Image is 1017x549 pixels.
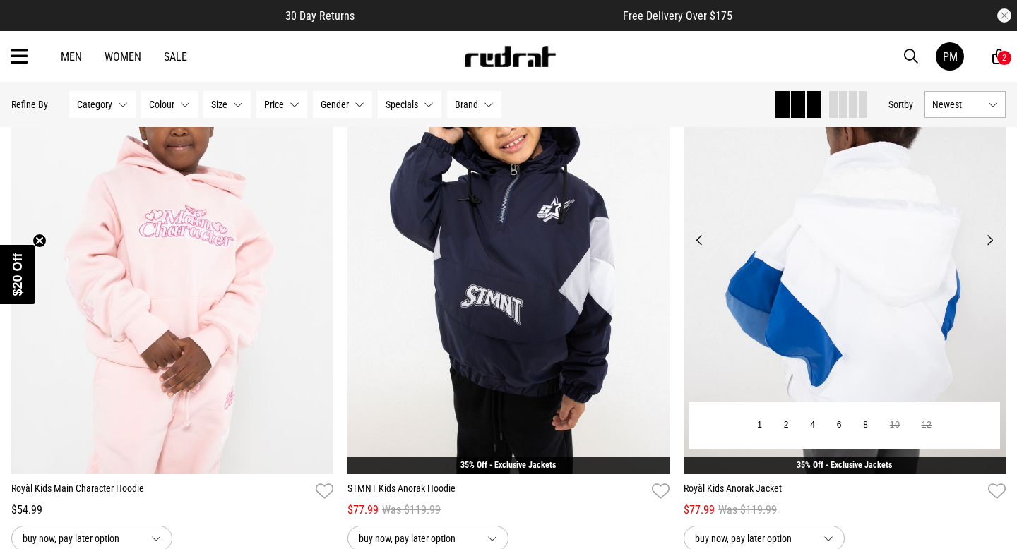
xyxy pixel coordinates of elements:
p: Refine By [11,99,48,110]
img: Redrat logo [463,46,557,67]
button: Colour [141,91,198,118]
a: 35% Off - Exclusive Jackets [460,460,556,470]
button: Open LiveChat chat widget [11,6,54,48]
a: Sale [164,50,187,64]
span: Size [211,99,227,110]
img: Stmnt Kids Anorak Hoodie in Blue [347,23,670,473]
span: Was $119.99 [382,502,441,519]
button: 2 [773,413,799,438]
span: 30 Day Returns [285,9,355,23]
button: 6 [826,413,852,438]
button: Sortby [888,96,913,113]
a: 2 [992,49,1006,64]
span: Was $119.99 [718,502,777,519]
a: 35% Off - Exclusive Jackets [797,460,892,470]
img: Royàl Kids Main Character Hoodie in Pink [11,23,333,473]
span: by [904,99,913,110]
iframe: Customer reviews powered by Trustpilot [383,8,595,23]
span: Specials [386,99,418,110]
button: Newest [924,91,1006,118]
span: Free Delivery Over $175 [623,9,732,23]
button: Brand [447,91,501,118]
a: Men [61,50,82,64]
span: buy now, pay later option [23,530,140,547]
button: 12 [911,413,943,438]
button: 4 [799,413,826,438]
a: Royàl Kids Anorak Jacket [684,481,982,502]
a: STMNT Kids Anorak Hoodie [347,481,646,502]
span: Gender [321,99,349,110]
span: Price [264,99,284,110]
span: Brand [455,99,478,110]
span: buy now, pay later option [695,530,812,547]
button: Price [256,91,307,118]
span: $77.99 [347,502,379,519]
button: 10 [879,413,911,438]
button: 1 [747,413,773,438]
button: Size [203,91,251,118]
button: Next [981,231,999,248]
div: $54.99 [11,502,333,519]
a: Women [105,50,141,64]
button: Category [69,91,136,118]
button: Previous [691,231,708,248]
span: $20 Off [11,253,25,296]
div: PM [943,50,958,64]
button: 8 [852,413,879,438]
a: Royàl Kids Main Character Hoodie [11,481,310,502]
button: Gender [313,91,372,118]
button: Close teaser [32,234,47,248]
span: $77.99 [684,502,715,519]
div: 2 [1002,53,1006,63]
img: Royàl Kids Anorak Jacket in White [684,23,1006,473]
span: buy now, pay later option [359,530,476,547]
span: Newest [932,99,982,110]
span: Category [77,99,112,110]
span: Colour [149,99,174,110]
button: Specials [378,91,441,118]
